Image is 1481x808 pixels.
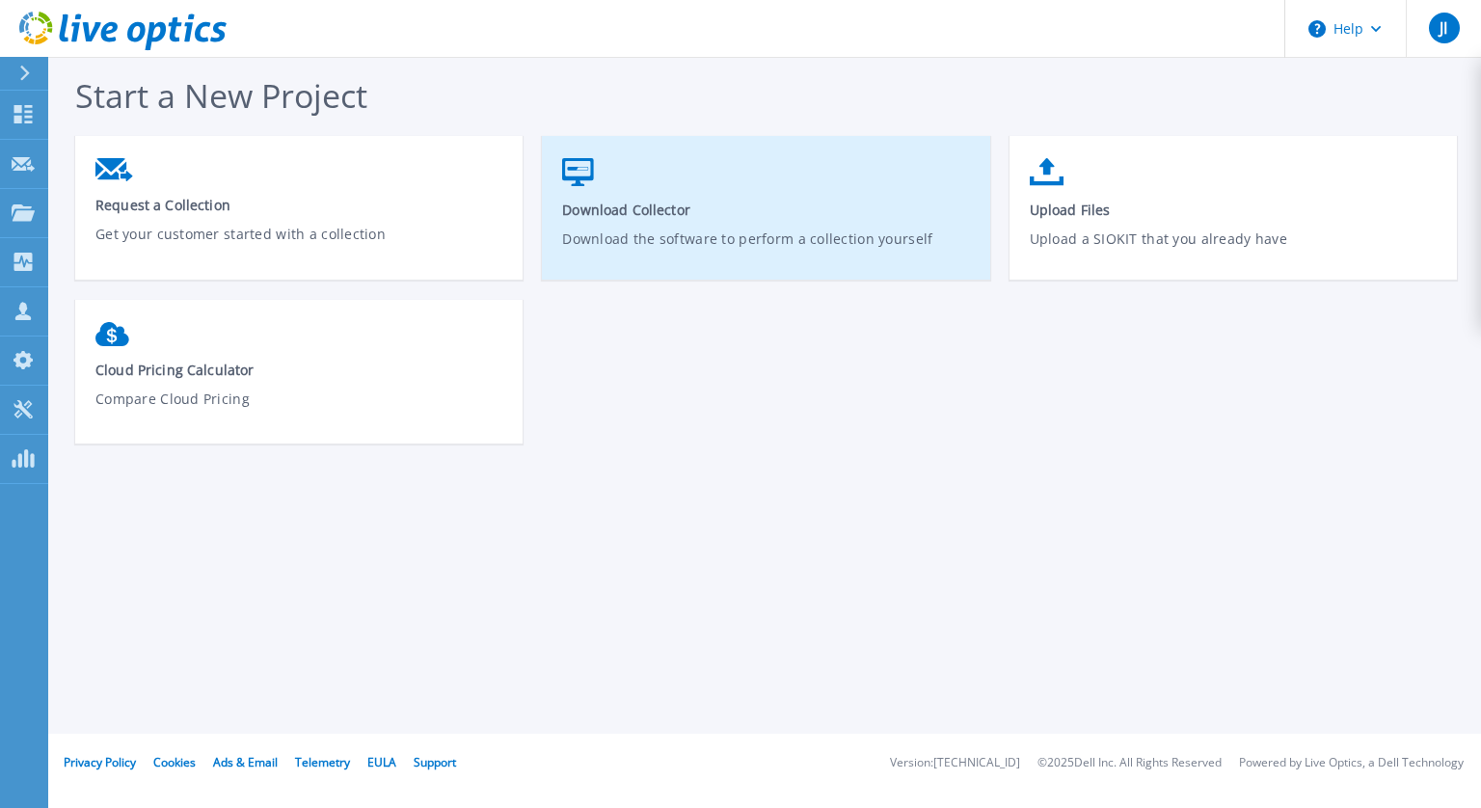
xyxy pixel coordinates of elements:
[64,754,136,770] a: Privacy Policy
[562,229,970,273] p: Download the software to perform a collection yourself
[75,73,367,118] span: Start a New Project
[153,754,196,770] a: Cookies
[1440,20,1447,36] span: JI
[1030,201,1438,219] span: Upload Files
[295,754,350,770] a: Telemetry
[95,361,503,379] span: Cloud Pricing Calculator
[95,196,503,214] span: Request a Collection
[95,224,503,268] p: Get your customer started with a collection
[890,757,1020,769] li: Version: [TECHNICAL_ID]
[75,148,523,282] a: Request a CollectionGet your customer started with a collection
[1239,757,1464,769] li: Powered by Live Optics, a Dell Technology
[414,754,456,770] a: Support
[95,389,503,433] p: Compare Cloud Pricing
[1010,148,1457,286] a: Upload FilesUpload a SIOKIT that you already have
[542,148,989,286] a: Download CollectorDownload the software to perform a collection yourself
[562,201,970,219] span: Download Collector
[1030,229,1438,273] p: Upload a SIOKIT that you already have
[213,754,278,770] a: Ads & Email
[367,754,396,770] a: EULA
[75,312,523,447] a: Cloud Pricing CalculatorCompare Cloud Pricing
[1037,757,1222,769] li: © 2025 Dell Inc. All Rights Reserved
